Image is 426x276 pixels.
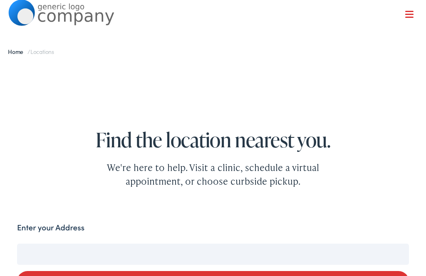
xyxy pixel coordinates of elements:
span: / [8,47,54,56]
a: Home [8,47,27,56]
a: What We Offer [15,33,417,51]
label: Enter your Address [17,222,84,234]
div: We're here to help. Visit a clinic, schedule a virtual appointment, or choose curbside pickup. [80,161,346,188]
h1: Find the location nearest you. [8,129,417,151]
span: Locations [30,47,54,56]
input: Enter your address or zip code [17,244,409,264]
